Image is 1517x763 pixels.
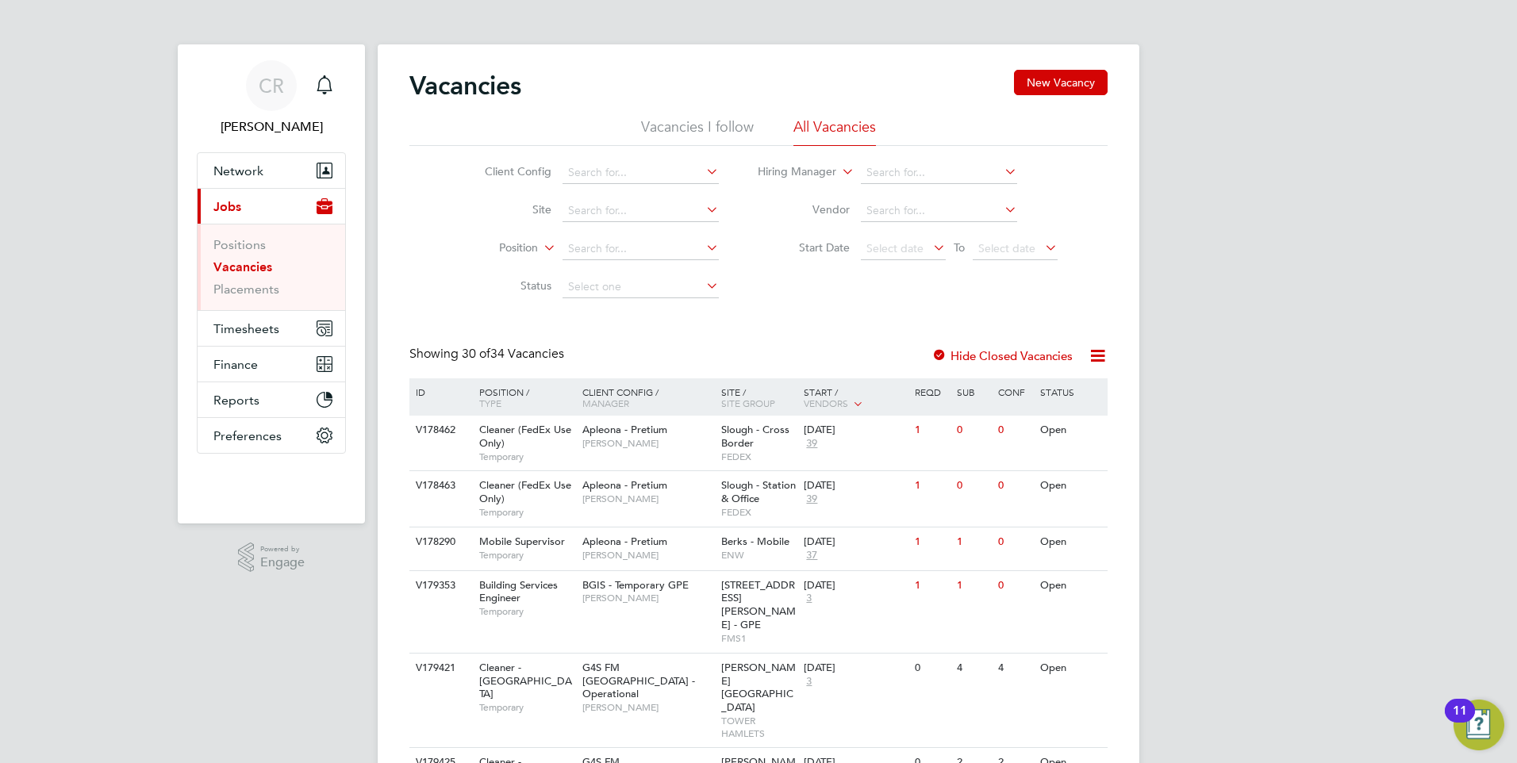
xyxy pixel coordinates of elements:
button: Timesheets [198,311,345,346]
span: Vendors [804,397,848,409]
span: Manager [582,397,629,409]
div: [DATE] [804,479,907,493]
span: [PERSON_NAME] [582,493,713,505]
span: 37 [804,549,820,562]
span: ENW [721,549,797,562]
div: Open [1036,416,1105,445]
div: 0 [953,471,994,500]
span: 34 Vacancies [462,346,564,362]
span: Temporary [479,549,574,562]
label: Position [447,240,538,256]
span: Building Services Engineer [479,578,558,605]
input: Search for... [861,162,1017,184]
div: [DATE] [804,424,907,437]
span: Catherine Rowland [197,117,346,136]
div: Open [1036,471,1105,500]
div: 1 [953,527,994,557]
span: [PERSON_NAME][GEOGRAPHIC_DATA] [721,661,796,715]
div: Start / [800,378,911,418]
div: 4 [953,654,994,683]
a: Go to home page [197,470,346,495]
span: CR [259,75,284,96]
span: Select date [978,241,1035,255]
div: 0 [994,571,1035,600]
span: [PERSON_NAME] [582,592,713,604]
div: 11 [1453,711,1467,731]
span: Apleona - Pretium [582,423,667,436]
input: Search for... [563,200,719,222]
span: Finance [213,357,258,372]
label: Client Config [460,164,551,178]
span: FEDEX [721,506,797,519]
span: G4S FM [GEOGRAPHIC_DATA] - Operational [582,661,695,701]
span: 3 [804,592,814,605]
label: Site [460,202,551,217]
span: Type [479,397,501,409]
div: Open [1036,571,1105,600]
div: Showing [409,346,567,362]
div: 1 [911,416,952,445]
button: New Vacancy [1014,70,1108,95]
div: V178462 [412,416,467,445]
div: Status [1036,378,1105,405]
span: Slough - Cross Border [721,423,789,450]
img: fastbook-logo-retina.png [198,470,346,495]
span: Temporary [479,451,574,463]
a: Positions [213,237,266,252]
div: [DATE] [804,661,907,675]
div: [DATE] [804,579,907,592]
button: Network [198,153,345,188]
span: 39 [804,437,820,451]
input: Search for... [563,162,719,184]
li: Vacancies I follow [641,117,754,146]
span: [PERSON_NAME] [582,437,713,450]
span: [PERSON_NAME] [582,701,713,714]
span: Jobs [213,199,241,214]
nav: Main navigation [178,44,365,523]
a: CR[PERSON_NAME] [197,60,346,136]
div: 0 [994,471,1035,500]
label: Hide Closed Vacancies [931,348,1073,363]
div: Reqd [911,378,952,405]
span: Engage [260,556,305,569]
input: Search for... [563,238,719,260]
label: Status [460,278,551,293]
span: Slough - Station & Office [721,478,796,505]
label: Vendor [758,202,850,217]
div: 4 [994,654,1035,683]
span: Apleona - Pretium [582,535,667,548]
input: Select one [563,276,719,298]
span: 3 [804,675,814,688]
div: 1 [911,571,952,600]
span: To [949,237,970,258]
span: Network [213,163,263,178]
span: Cleaner (FedEx Use Only) [479,423,571,450]
div: 0 [911,654,952,683]
span: Cleaner (FedEx Use Only) [479,478,571,505]
span: Site Group [721,397,775,409]
div: Site / [717,378,801,416]
button: Preferences [198,418,345,453]
div: 0 [994,416,1035,445]
span: Timesheets [213,321,279,336]
div: Conf [994,378,1035,405]
div: V179421 [412,654,467,683]
div: Position / [467,378,578,416]
div: 1 [953,571,994,600]
label: Hiring Manager [745,164,836,180]
a: Vacancies [213,259,272,274]
div: ID [412,378,467,405]
span: 39 [804,493,820,506]
label: Start Date [758,240,850,255]
span: [STREET_ADDRESS][PERSON_NAME] - GPE [721,578,796,632]
span: Apleona - Pretium [582,478,667,492]
div: Open [1036,527,1105,557]
div: V178290 [412,527,467,557]
li: All Vacancies [793,117,876,146]
div: 0 [994,527,1035,557]
span: [PERSON_NAME] [582,549,713,562]
div: Jobs [198,224,345,310]
span: Reports [213,393,259,408]
button: Jobs [198,189,345,224]
button: Finance [198,347,345,381]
